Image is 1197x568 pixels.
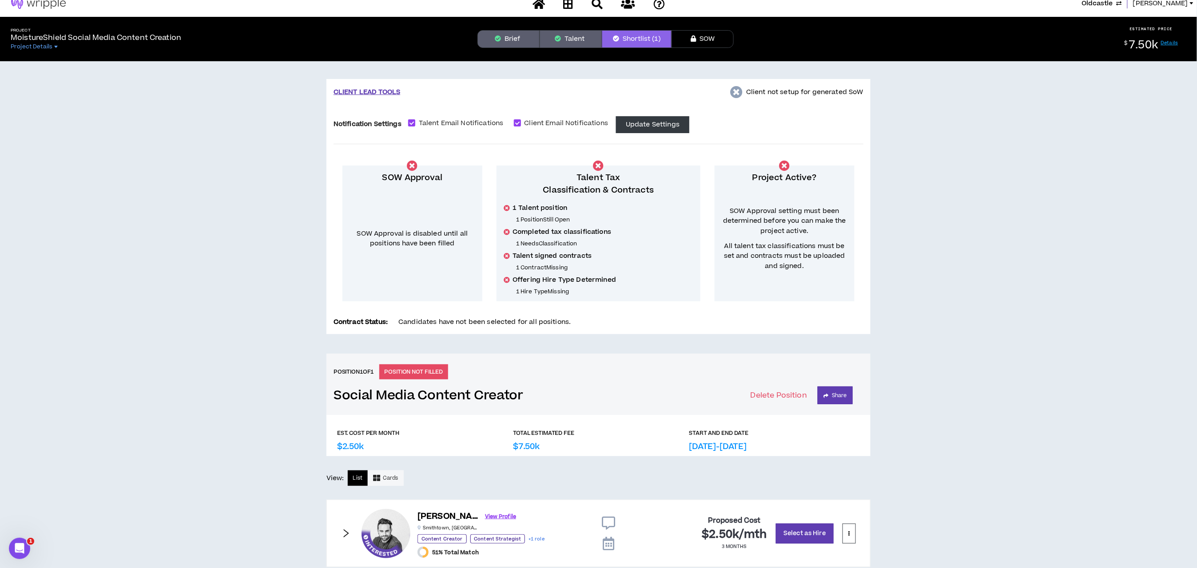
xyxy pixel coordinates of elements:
span: 1 Talent position [513,204,567,213]
p: MoistureShield Social Media Content Creation [11,32,181,43]
h6: [PERSON_NAME] [418,510,480,523]
span: Talent Email Notifications [415,118,507,128]
p: [DATE]-[DATE] [689,441,747,453]
span: right [341,529,351,538]
p: View: [326,473,344,483]
button: Update Settings [616,116,689,133]
p: Content Creator [418,534,467,544]
p: Project Active? [722,172,847,184]
p: Client not setup for generated SoW [746,87,863,97]
p: CLIENT LEAD TOOLS [334,87,400,97]
span: 51% Total Match [432,549,479,556]
span: Cards [383,474,398,482]
p: $7.50k [513,441,540,453]
p: 3 months [722,543,747,550]
h4: Proposed Cost [708,517,761,525]
span: $2.50k / mth [702,527,767,542]
h6: Position 1 of 1 [334,368,374,376]
p: Smithtown , [GEOGRAPHIC_DATA] [418,525,480,531]
button: Share [818,387,853,404]
button: SOW [672,30,734,48]
span: All talent tax classifications must be set and contracts must be uploaded and signed. [722,241,847,271]
button: Shortlist (1) [602,30,672,48]
a: View Profile [485,509,516,525]
a: Social Media Content Creator [334,388,523,403]
p: EST. COST PER MONTH [337,429,399,437]
button: Brief [477,30,540,48]
span: Client Email Notifications [521,118,612,128]
p: 1 Position Still Open [516,216,693,223]
button: Talent [540,30,602,48]
p: Talent Tax Classification & Contracts [504,172,693,197]
span: SOW Approval is disabled until all positions have been filled [357,229,468,248]
span: 7.50k [1129,37,1158,53]
p: SOW Approval [350,172,475,184]
p: Content Strategist [470,534,525,544]
span: Offering Hire Type Determined [513,276,616,284]
div: Chris H. [362,509,410,558]
p: START AND END DATE [689,429,749,437]
p: + 1 role [529,534,545,544]
span: Completed tax classifications [513,228,611,237]
iframe: Intercom live chat [9,538,30,559]
p: 1 Hire Type Missing [516,288,693,295]
sup: $ [1124,39,1127,47]
p: 1 Contract Missing [516,264,693,271]
span: Talent signed contracts [513,252,592,260]
button: Delete Position [751,387,807,404]
p: TOTAL ESTIMATED FEE [513,429,574,437]
h5: Project [11,28,181,33]
button: Select as Hire [776,524,834,544]
p: 1 Needs Classification [516,240,693,247]
a: Details [1161,39,1178,46]
button: Cards [368,470,404,486]
label: Notification Settings [334,116,402,132]
span: 1 [27,538,34,545]
p: ESTIMATED PRICE [1130,26,1173,32]
span: SOW Approval setting must been determined before you can make the project active. [722,206,847,236]
p: $2.50k [337,441,364,453]
p: Contract Status: [334,317,388,327]
span: Project Details [11,43,52,50]
span: Candidates have not been selected for all positions. [398,317,571,327]
p: POSITION NOT FILLED [379,364,449,379]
